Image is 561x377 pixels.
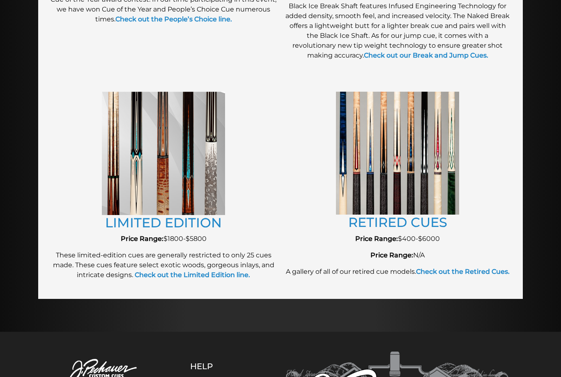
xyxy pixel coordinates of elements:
strong: Price Range: [370,251,413,259]
p: $400-$6000 [285,234,510,244]
strong: Check out the Limited Edition line. [135,271,250,279]
strong: Price Range: [355,235,398,243]
a: Check out the People’s Choice line. [115,15,232,23]
p: These limited-edition cues are generally restricted to only 25 cues made. These cues feature sele... [51,250,276,280]
p: $1800-$5800 [51,234,276,244]
h5: Help [190,361,254,371]
a: Check out the Retired Cues. [416,268,510,275]
a: Check out the Limited Edition line. [133,271,250,279]
p: A gallery of all of our retired cue models. [285,267,510,277]
strong: Price Range: [121,235,163,243]
a: RETIRED CUES [348,214,447,230]
a: LIMITED EDITION [105,215,222,231]
a: Check out our Break and Jump Cues. [364,51,488,59]
p: N/A [285,250,510,260]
